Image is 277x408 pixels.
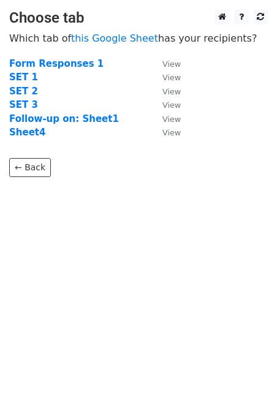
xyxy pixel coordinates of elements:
[150,72,181,83] a: View
[9,127,45,138] a: Sheet4
[162,73,181,82] small: View
[162,59,181,69] small: View
[162,100,181,110] small: View
[9,32,268,45] p: Which tab of has your recipients?
[150,58,181,69] a: View
[150,127,181,138] a: View
[150,99,181,110] a: View
[162,115,181,124] small: View
[9,158,51,177] a: ← Back
[162,128,181,137] small: View
[150,113,181,124] a: View
[9,99,38,110] a: SET 3
[9,113,119,124] a: Follow-up on: Sheet1
[9,58,104,69] a: Form Responses 1
[71,32,158,44] a: this Google Sheet
[162,87,181,96] small: View
[9,72,38,83] a: SET 1
[9,9,268,27] h3: Choose tab
[150,86,181,97] a: View
[9,86,38,97] a: SET 2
